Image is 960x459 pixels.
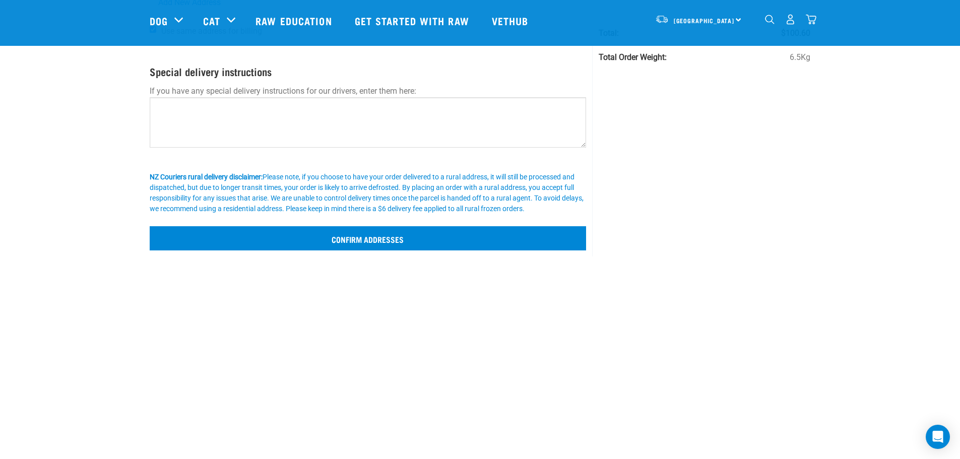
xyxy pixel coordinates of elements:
[926,425,950,449] div: Open Intercom Messenger
[150,172,587,214] div: Please note, if you choose to have your order delivered to a rural address, it will still be proc...
[345,1,482,41] a: Get started with Raw
[150,173,263,181] b: NZ Couriers rural delivery disclaimer:
[150,85,587,97] p: If you have any special delivery instructions for our drivers, enter them here:
[203,13,220,28] a: Cat
[655,15,669,24] img: van-moving.png
[785,14,796,25] img: user.png
[245,1,344,41] a: Raw Education
[150,65,587,77] h4: Special delivery instructions
[674,19,735,22] span: [GEOGRAPHIC_DATA]
[150,13,168,28] a: Dog
[765,15,775,24] img: home-icon-1@2x.png
[482,1,541,41] a: Vethub
[806,14,816,25] img: home-icon@2x.png
[790,51,810,63] span: 6.5Kg
[150,226,587,250] input: Confirm addresses
[599,52,667,62] strong: Total Order Weight:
